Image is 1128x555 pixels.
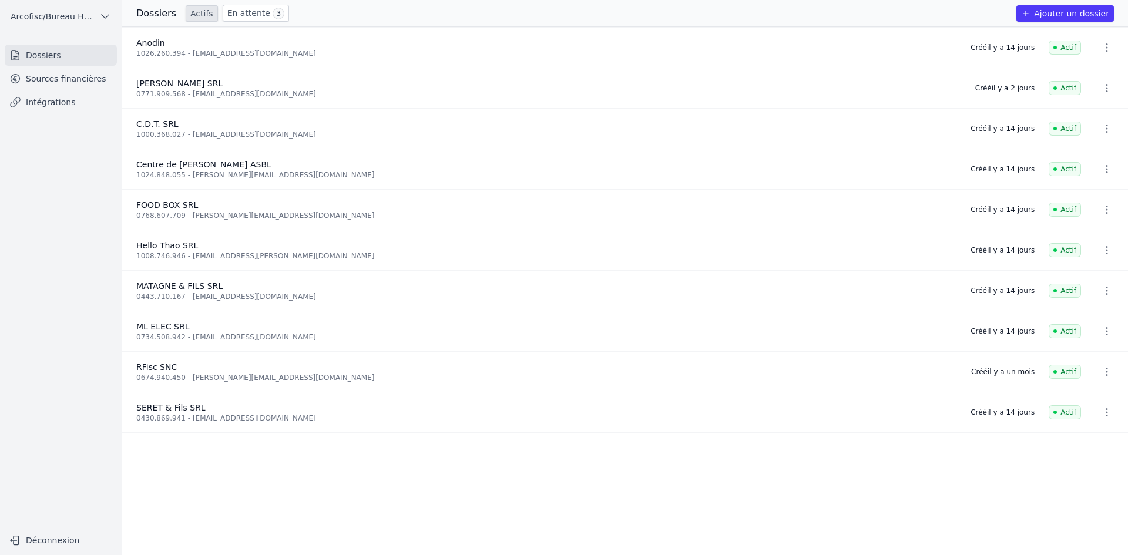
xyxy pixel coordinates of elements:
span: Actif [1049,324,1081,338]
div: Créé il y a 14 jours [971,164,1035,174]
span: RFisc SNC [136,362,177,372]
div: Créé il y a 14 jours [971,124,1035,133]
a: En attente 3 [223,5,289,22]
a: Dossiers [5,45,117,66]
span: 3 [273,8,284,19]
span: Hello Thao SRL [136,241,198,250]
span: Actif [1049,243,1081,257]
div: 0430.869.941 - [EMAIL_ADDRESS][DOMAIN_NAME] [136,413,956,423]
span: ML ELEC SRL [136,322,189,331]
span: Actif [1049,203,1081,217]
span: Actif [1049,284,1081,298]
div: Créé il y a 14 jours [971,327,1035,336]
a: Sources financières [5,68,117,89]
span: Centre de [PERSON_NAME] ASBL [136,160,271,169]
span: Actif [1049,122,1081,136]
div: 0443.710.167 - [EMAIL_ADDRESS][DOMAIN_NAME] [136,292,956,301]
span: [PERSON_NAME] SRL [136,79,223,88]
div: Créé il y a 14 jours [971,205,1035,214]
div: Créé il y a 2 jours [975,83,1035,93]
div: Créé il y a 14 jours [971,245,1035,255]
div: Créé il y a un mois [971,367,1035,376]
span: Actif [1049,81,1081,95]
div: Créé il y a 14 jours [971,286,1035,295]
div: 0768.607.709 - [PERSON_NAME][EMAIL_ADDRESS][DOMAIN_NAME] [136,211,956,220]
a: Intégrations [5,92,117,113]
button: Déconnexion [5,531,117,550]
span: C.D.T. SRL [136,119,179,129]
span: FOOD BOX SRL [136,200,198,210]
div: 1024.848.055 - [PERSON_NAME][EMAIL_ADDRESS][DOMAIN_NAME] [136,170,956,180]
div: Créé il y a 14 jours [971,43,1035,52]
h3: Dossiers [136,6,176,21]
div: 0674.940.450 - [PERSON_NAME][EMAIL_ADDRESS][DOMAIN_NAME] [136,373,957,382]
button: Ajouter un dossier [1016,5,1114,22]
span: Anodin [136,38,165,48]
span: Arcofisc/Bureau Haot [11,11,95,22]
button: Arcofisc/Bureau Haot [5,7,117,26]
span: MATAGNE & FILS SRL [136,281,223,291]
span: Actif [1049,41,1081,55]
div: 1026.260.394 - [EMAIL_ADDRESS][DOMAIN_NAME] [136,49,956,58]
span: Actif [1049,365,1081,379]
span: Actif [1049,405,1081,419]
span: SERET & Fils SRL [136,403,206,412]
div: Créé il y a 14 jours [971,408,1035,417]
span: Actif [1049,162,1081,176]
div: 1008.746.946 - [EMAIL_ADDRESS][PERSON_NAME][DOMAIN_NAME] [136,251,956,261]
div: 1000.368.027 - [EMAIL_ADDRESS][DOMAIN_NAME] [136,130,956,139]
div: 0734.508.942 - [EMAIL_ADDRESS][DOMAIN_NAME] [136,332,956,342]
a: Actifs [186,5,218,22]
div: 0771.909.568 - [EMAIL_ADDRESS][DOMAIN_NAME] [136,89,961,99]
